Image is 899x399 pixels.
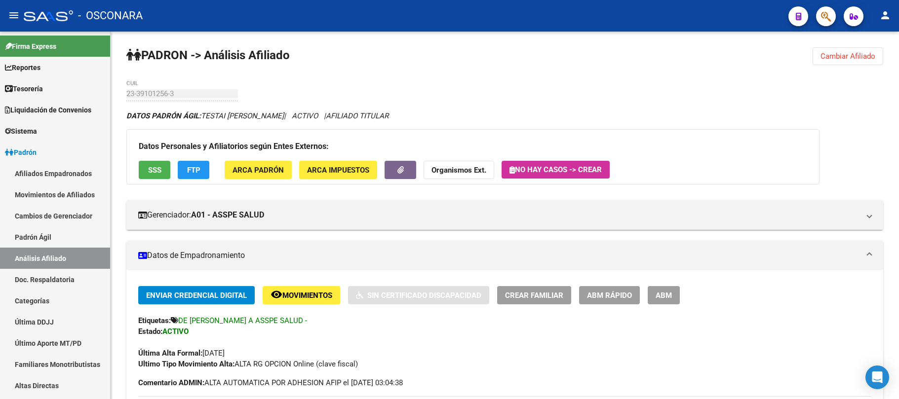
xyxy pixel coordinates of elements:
span: ARCA Padrón [233,166,284,175]
strong: DATOS PADRÓN ÁGIL: [126,111,201,120]
strong: Etiquetas: [138,316,171,325]
span: - OSCONARA [78,5,143,27]
span: Liquidación de Convenios [5,105,91,115]
button: Crear Familiar [497,286,571,304]
i: | ACTIVO | [126,111,389,120]
span: SSS [148,166,161,175]
span: TESTAI [PERSON_NAME] [126,111,284,120]
strong: A01 - ASSPE SALUD [191,210,264,220]
button: ABM [648,286,680,304]
button: Organismos Ext. [424,161,494,179]
mat-expansion-panel-header: Datos de Empadronamiento [126,241,883,270]
span: ABM Rápido [587,291,632,300]
span: ALTA RG OPCION Online (clave fiscal) [138,360,358,368]
span: Enviar Credencial Digital [146,291,247,300]
span: Reportes [5,62,40,73]
span: Crear Familiar [505,291,563,300]
span: [DATE] [138,349,225,358]
button: Movimientos [263,286,340,304]
strong: Ultimo Tipo Movimiento Alta: [138,360,235,368]
strong: Comentario ADMIN: [138,378,204,387]
span: Sin Certificado Discapacidad [367,291,481,300]
mat-panel-title: Gerenciador: [138,210,860,220]
mat-expansion-panel-header: Gerenciador:A01 - ASSPE SALUD [126,200,883,230]
div: Open Intercom Messenger [865,365,889,389]
button: ARCA Padrón [225,161,292,179]
button: FTP [178,161,209,179]
span: FTP [187,166,200,175]
strong: PADRON -> Análisis Afiliado [126,48,290,62]
mat-panel-title: Datos de Empadronamiento [138,250,860,261]
button: Sin Certificado Discapacidad [348,286,489,304]
span: ABM [656,291,672,300]
span: Firma Express [5,41,56,52]
span: ALTA AUTOMATICA POR ADHESION AFIP el [DATE] 03:04:38 [138,377,403,388]
button: ABM Rápido [579,286,640,304]
h3: Datos Personales y Afiliatorios según Entes Externos: [139,140,807,153]
strong: ACTIVO [162,327,189,336]
span: No hay casos -> Crear [509,165,602,174]
span: ARCA Impuestos [307,166,369,175]
span: Padrón [5,147,37,158]
span: Sistema [5,126,37,137]
button: ARCA Impuestos [299,161,377,179]
span: AFILIADO TITULAR [326,111,389,120]
span: Tesorería [5,83,43,94]
span: Movimientos [282,291,332,300]
span: Cambiar Afiliado [821,52,875,61]
button: SSS [139,161,170,179]
strong: Estado: [138,327,162,336]
mat-icon: person [879,9,891,21]
mat-icon: menu [8,9,20,21]
button: Cambiar Afiliado [813,47,883,65]
strong: Última Alta Formal: [138,349,202,358]
strong: Organismos Ext. [431,166,486,175]
button: Enviar Credencial Digital [138,286,255,304]
span: DE [PERSON_NAME] A ASSPE SALUD - [178,316,307,325]
button: No hay casos -> Crear [502,161,610,179]
mat-icon: remove_red_eye [271,289,282,300]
